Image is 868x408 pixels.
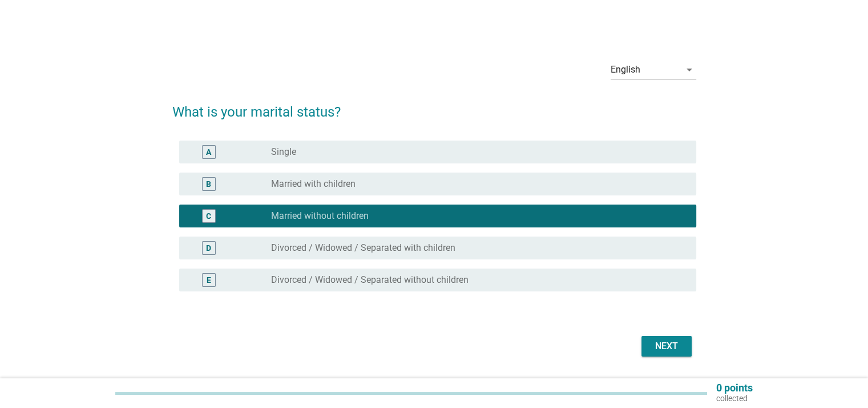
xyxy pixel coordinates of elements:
[716,383,753,393] p: 0 points
[206,210,211,222] div: C
[206,242,211,254] div: D
[716,393,753,403] p: collected
[683,63,696,77] i: arrow_drop_down
[206,178,211,190] div: B
[271,178,356,190] label: Married with children
[611,65,640,75] div: English
[651,339,683,353] div: Next
[207,274,211,286] div: E
[271,210,369,222] label: Married without children
[271,242,455,254] label: Divorced / Widowed / Separated with children
[271,146,296,158] label: Single
[206,146,211,158] div: A
[172,90,696,122] h2: What is your marital status?
[271,274,469,286] label: Divorced / Widowed / Separated without children
[641,336,692,357] button: Next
